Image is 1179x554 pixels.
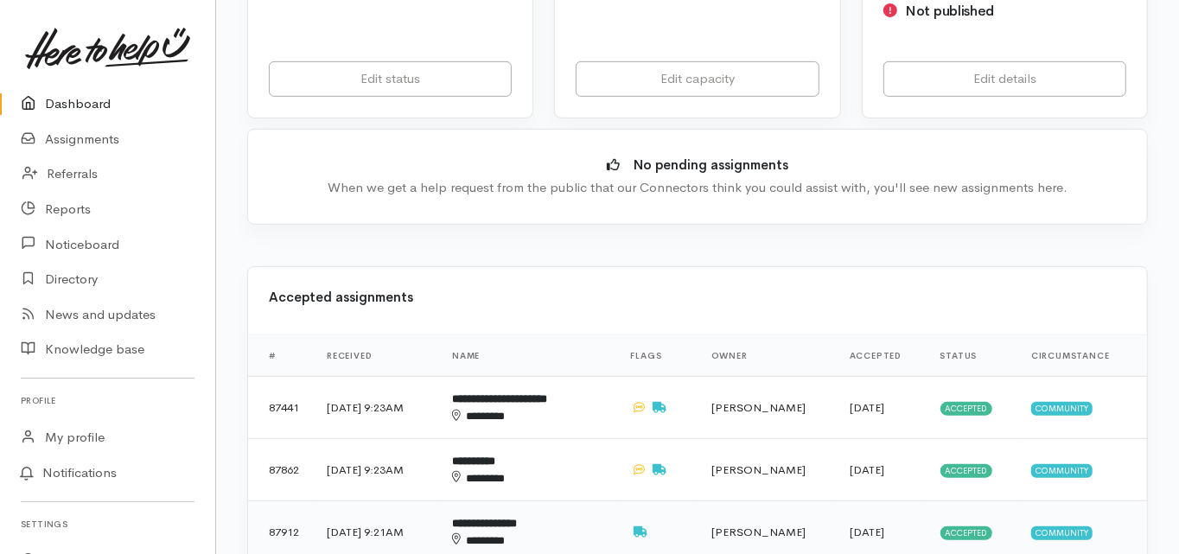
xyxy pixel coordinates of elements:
[850,525,884,539] time: [DATE]
[269,289,413,305] b: Accepted assignments
[313,335,438,377] th: Received
[850,462,884,477] time: [DATE]
[21,389,194,412] h6: Profile
[248,439,313,501] td: 87862
[617,335,698,377] th: Flags
[836,335,927,377] th: Accepted
[1031,464,1093,478] span: Community
[1031,526,1093,540] span: Community
[576,61,819,97] a: Edit capacity
[269,61,512,97] a: Edit status
[1031,402,1093,416] span: Community
[850,400,884,415] time: [DATE]
[940,464,993,478] span: Accepted
[883,61,1126,97] a: Edit details
[313,439,438,501] td: [DATE] 9:23AM
[698,377,836,439] td: [PERSON_NAME]
[248,377,313,439] td: 87441
[438,335,616,377] th: Name
[1017,335,1147,377] th: Circumstance
[698,335,836,377] th: Owner
[274,178,1121,198] div: When we get a help request from the public that our Connectors think you could assist with, you'l...
[940,526,993,540] span: Accepted
[905,2,994,20] span: Not published
[698,439,836,501] td: [PERSON_NAME]
[634,156,788,173] b: No pending assignments
[248,335,313,377] th: #
[940,402,993,416] span: Accepted
[21,513,194,536] h6: Settings
[313,377,438,439] td: [DATE] 9:23AM
[927,335,1017,377] th: Status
